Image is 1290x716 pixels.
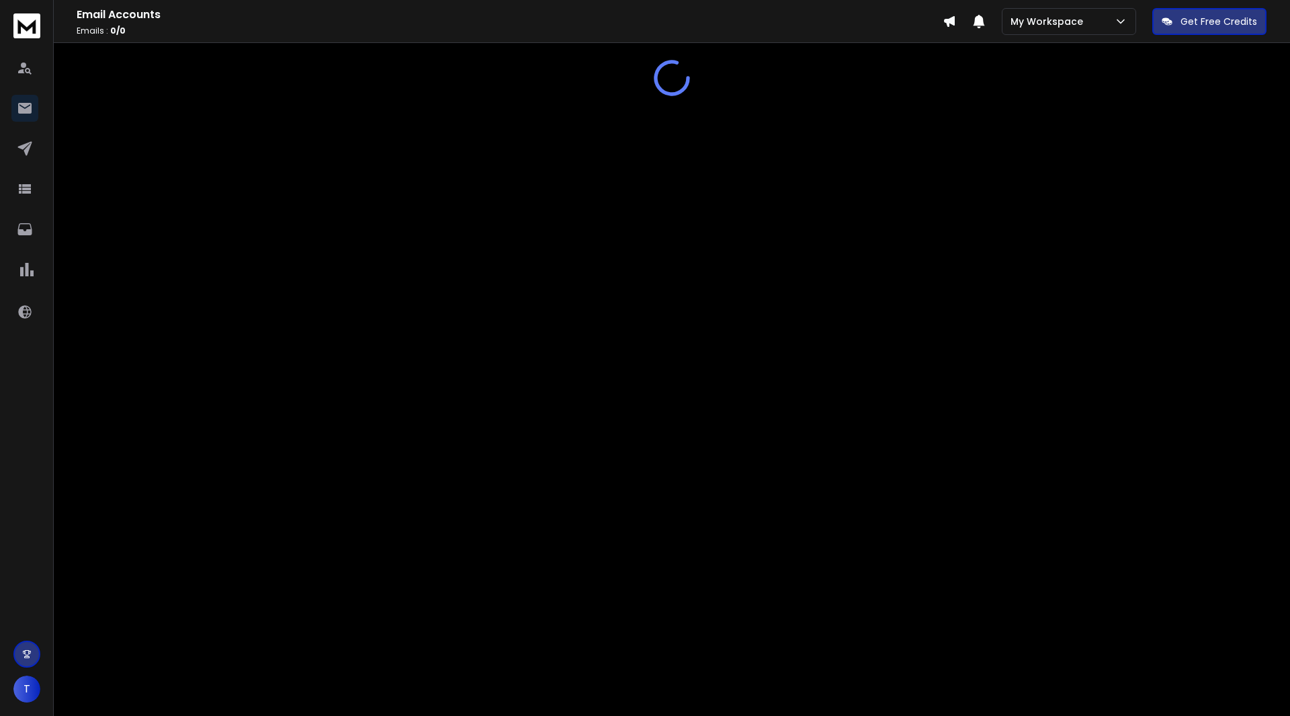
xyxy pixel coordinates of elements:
[110,25,126,36] span: 0 / 0
[13,676,40,703] button: T
[1010,15,1088,28] p: My Workspace
[77,26,943,36] p: Emails :
[77,7,943,23] h1: Email Accounts
[1152,8,1266,35] button: Get Free Credits
[13,13,40,38] img: logo
[1180,15,1257,28] p: Get Free Credits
